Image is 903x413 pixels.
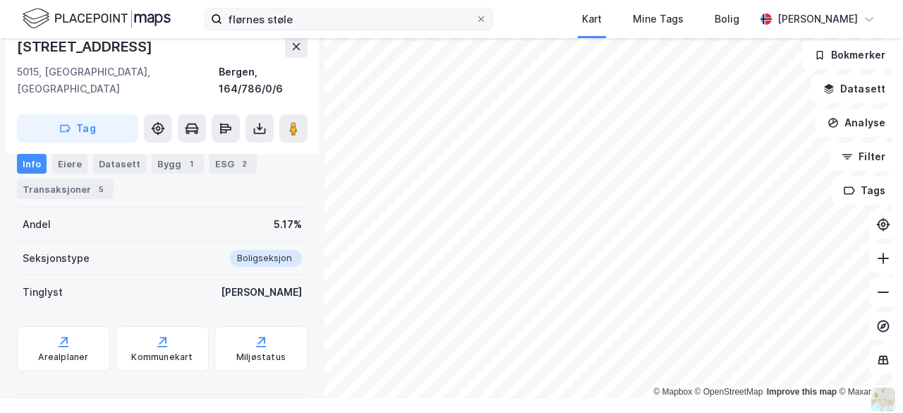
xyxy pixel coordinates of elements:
[816,109,897,137] button: Analyse
[23,284,63,301] div: Tinglyst
[17,154,47,174] div: Info
[695,387,763,397] a: OpenStreetMap
[715,11,739,28] div: Bolig
[767,387,837,397] a: Improve this map
[38,352,88,363] div: Arealplaner
[830,143,897,171] button: Filter
[17,114,138,143] button: Tag
[633,11,684,28] div: Mine Tags
[131,352,193,363] div: Kommunekart
[152,154,204,174] div: Bygg
[23,250,90,267] div: Seksjonstype
[210,154,257,174] div: ESG
[23,216,51,233] div: Andel
[93,154,146,174] div: Datasett
[221,284,302,301] div: [PERSON_NAME]
[832,345,903,413] div: Kontrollprogram for chat
[17,64,219,97] div: 5015, [GEOGRAPHIC_DATA], [GEOGRAPHIC_DATA]
[653,387,692,397] a: Mapbox
[832,176,897,205] button: Tags
[52,154,87,174] div: Eiere
[236,352,286,363] div: Miljøstatus
[832,345,903,413] iframe: Chat Widget
[94,182,108,196] div: 5
[274,216,302,233] div: 5.17%
[802,41,897,69] button: Bokmerker
[582,11,602,28] div: Kart
[222,8,475,30] input: Søk på adresse, matrikkel, gårdeiere, leietakere eller personer
[777,11,858,28] div: [PERSON_NAME]
[219,64,308,97] div: Bergen, 164/786/0/6
[184,157,198,171] div: 1
[23,6,171,31] img: logo.f888ab2527a4732fd821a326f86c7f29.svg
[17,35,155,58] div: [STREET_ADDRESS]
[17,179,114,199] div: Transaksjoner
[237,157,251,171] div: 2
[811,75,897,103] button: Datasett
